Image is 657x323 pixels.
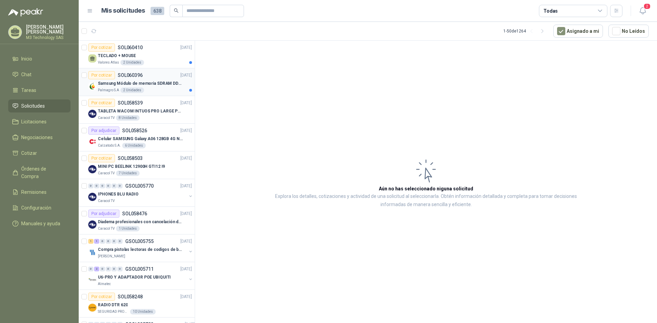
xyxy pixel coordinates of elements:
[21,220,60,227] span: Manuales y ayuda
[125,267,154,271] p: GSOL005711
[88,154,115,162] div: Por cotizar
[21,102,45,110] span: Solicitudes
[543,7,558,15] div: Todas
[180,266,192,272] p: [DATE]
[8,186,70,199] a: Remisiones
[636,5,649,17] button: 2
[79,290,195,318] a: Por cotizarSOL058248[DATE] Company LogoRADIO DTR 620SEGURIDAD PROVISER LTDA10 Unidades
[8,68,70,81] a: Chat
[98,60,119,65] p: Valores Atlas
[122,128,147,133] p: SOL058526
[118,294,143,299] p: SOL058248
[116,115,140,121] div: 8 Unidades
[106,267,111,271] div: 0
[180,211,192,217] p: [DATE]
[94,267,99,271] div: 2
[116,226,140,231] div: 1 Unidades
[79,41,195,68] a: Por cotizarSOL060410[DATE] TECLADO + MOUSEValores Atlas2 Unidades
[112,184,117,188] div: 0
[379,185,473,192] h3: Aún no has seleccionado niguna solicitud
[117,239,123,244] div: 0
[116,171,140,176] div: 7 Unidades
[106,184,111,188] div: 0
[8,201,70,214] a: Configuración
[21,188,47,196] span: Remisiones
[21,118,47,125] span: Licitaciones
[79,68,195,96] a: Por cotizarSOL060396[DATE] Company LogoSamsung Módulo de memoria SDRAM DDR4 M393A2G40DB0 de 16 GB...
[98,302,128,308] p: RADIO DTR 620
[98,274,171,281] p: U6-PRO Y ADAPTADOR POE UBIQUITI
[180,44,192,51] p: [DATE]
[79,151,195,179] a: Por cotizarSOL058503[DATE] Company LogoMINI PC BEELINK 12900H GTI12 I9Caracol TV7 Unidades
[88,99,115,107] div: Por cotizar
[26,36,70,40] p: M3 Technology SAS
[125,239,154,244] p: GSOL005755
[88,265,193,287] a: 0 2 0 0 0 0 GSOL005711[DATE] Company LogoU6-PRO Y ADAPTADOR POE UBIQUITIAlmatec
[88,276,96,284] img: Company Logo
[8,84,70,97] a: Tareas
[180,155,192,162] p: [DATE]
[98,246,183,253] p: Compra pistolas lectoras de codigos de barras
[118,100,143,105] p: SOL058539
[553,25,603,38] button: Asignado a mi
[8,217,70,230] a: Manuales y ayuda
[88,82,96,90] img: Company Logo
[98,143,121,148] p: Calzatodo S.A.
[26,25,70,34] p: [PERSON_NAME] [PERSON_NAME]
[180,183,192,189] p: [DATE]
[88,165,96,173] img: Company Logo
[118,156,143,161] p: SOL058503
[98,53,136,59] p: TECLADO + MOUSE
[8,8,43,16] img: Logo peakr
[21,55,32,63] span: Inicio
[98,191,139,198] p: IPHONES BLU RADIO
[180,238,192,245] p: [DATE]
[88,71,115,79] div: Por cotizar
[122,211,147,216] p: SOL058476
[21,149,37,157] span: Cotizar
[88,43,115,52] div: Por cotizar
[112,267,117,271] div: 0
[120,88,144,93] div: 2 Unidades
[8,99,70,112] a: Solicitudes
[98,254,125,259] p: [PERSON_NAME]
[180,294,192,300] p: [DATE]
[88,126,119,135] div: Por adjudicar
[98,136,183,142] p: Celular SAMSUNG Galaxy A06 128GB 4G Negro
[79,96,195,124] a: Por cotizarSOL058539[DATE] Company LogoTABLETA WACOM INTUOS PRO LARGE PTK870K0ACaracol TV8 Unidades
[8,52,70,65] a: Inicio
[88,293,115,301] div: Por cotizar
[130,309,156,314] div: 10 Unidades
[503,26,548,37] div: 1 - 50 de 1264
[117,267,123,271] div: 0
[174,8,179,13] span: search
[8,147,70,160] a: Cotizar
[21,204,51,212] span: Configuración
[21,71,31,78] span: Chat
[98,226,115,231] p: Caracol TV
[98,219,183,225] p: Diadema profesionales con cancelación de ruido en micrófono
[98,309,129,314] p: SEGURIDAD PROVISER LTDA
[608,25,649,38] button: No Leídos
[88,210,119,218] div: Por adjudicar
[88,304,96,312] img: Company Logo
[79,207,195,234] a: Por adjudicarSOL058476[DATE] Company LogoDiadema profesionales con cancelación de ruido en micróf...
[98,88,119,93] p: Palmagro S.A
[98,171,115,176] p: Caracol TV
[180,127,192,134] p: [DATE]
[21,134,53,141] span: Negociaciones
[151,7,164,15] span: 638
[118,73,143,78] p: SOL060396
[88,220,96,229] img: Company Logo
[98,281,111,287] p: Almatec
[88,237,193,259] a: 1 1 0 0 0 0 GSOL005755[DATE] Company LogoCompra pistolas lectoras de codigos de barras[PERSON_NAME]
[100,267,105,271] div: 0
[100,184,105,188] div: 0
[98,198,115,204] p: Caracol TV
[88,110,96,118] img: Company Logo
[180,100,192,106] p: [DATE]
[21,165,64,180] span: Órdenes de Compra
[8,131,70,144] a: Negociaciones
[88,267,93,271] div: 0
[79,124,195,151] a: Por adjudicarSOL058526[DATE] Company LogoCelular SAMSUNG Galaxy A06 128GB 4G NegroCalzatodo S.A.6...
